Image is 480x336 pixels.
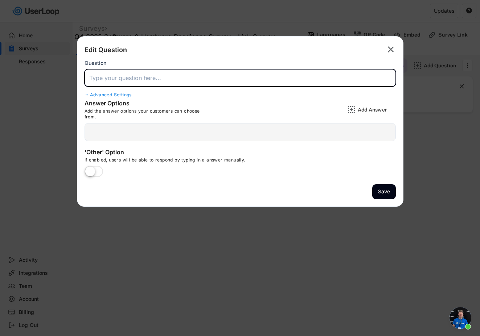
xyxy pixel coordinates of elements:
[85,100,193,108] div: Answer Options
[348,106,355,113] img: AddMajor.svg
[386,44,396,55] button: 
[450,307,471,329] div: Open chat
[85,92,396,98] div: Advanced Settings
[85,60,106,66] div: Question
[85,46,127,54] div: Edit Question
[388,44,394,55] text: 
[358,106,394,113] div: Add Answer
[85,108,212,119] div: Add the answer options your customers can choose from.
[85,157,302,166] div: If enabled, users will be able to respond by typing in a answer manually.
[85,148,230,157] div: 'Other' Option
[372,184,396,199] button: Save
[85,69,396,87] input: Type your question here...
